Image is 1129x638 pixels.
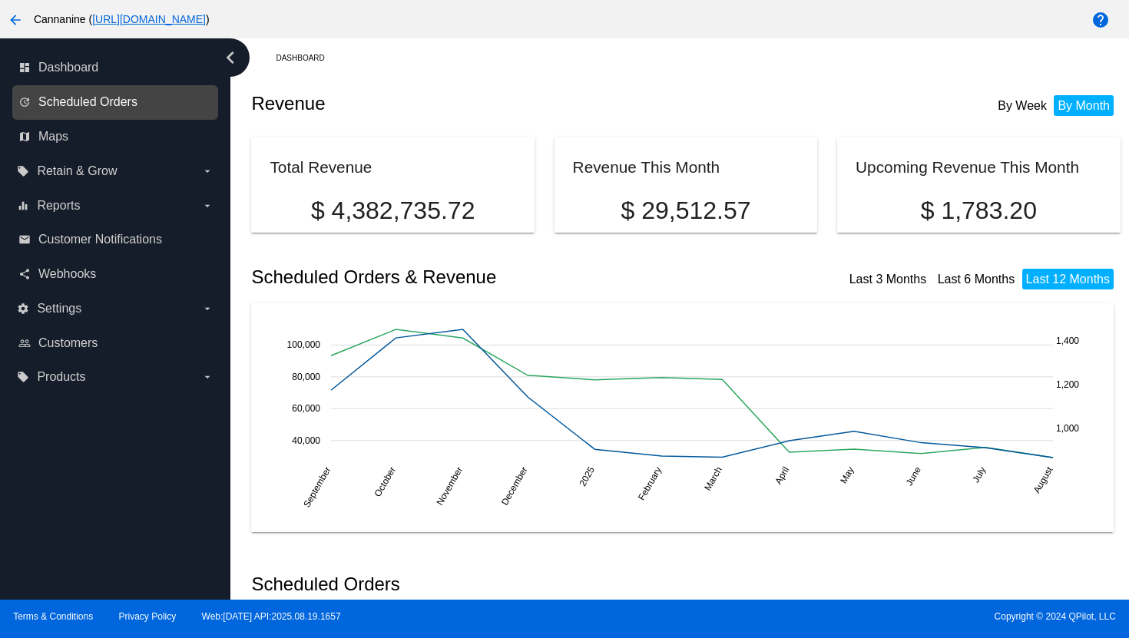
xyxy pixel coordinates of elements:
text: 1,000 [1056,422,1079,433]
p: $ 29,512.57 [573,197,800,225]
a: Web:[DATE] API:2025.08.19.1657 [202,611,341,622]
text: 1,400 [1056,335,1079,345]
a: share Webhooks [18,262,214,286]
li: By Week [994,95,1051,116]
a: dashboard Dashboard [18,55,214,80]
a: Last 12 Months [1026,273,1110,286]
i: update [18,96,31,108]
a: update Scheduled Orders [18,90,214,114]
span: Copyright © 2024 QPilot, LLC [578,611,1116,622]
h2: Revenue This Month [573,158,720,176]
text: 80,000 [293,371,321,382]
span: Reports [37,199,80,213]
span: Customer Notifications [38,233,162,246]
text: August [1031,464,1055,495]
text: May [839,464,856,485]
h2: Scheduled Orders & Revenue [251,266,686,288]
text: 1,200 [1056,379,1079,389]
text: June [904,464,923,488]
p: $ 4,382,735.72 [270,197,515,225]
i: arrow_drop_down [201,165,214,177]
span: Settings [37,302,81,316]
i: chevron_left [218,45,243,70]
text: 100,000 [287,339,321,350]
text: December [499,464,530,507]
text: April [773,464,792,486]
a: map Maps [18,124,214,149]
mat-icon: arrow_back [6,11,25,29]
text: 2025 [578,464,598,488]
span: Maps [38,130,68,144]
h2: Revenue [251,93,686,114]
span: Retain & Grow [37,164,117,178]
span: Scheduled Orders [38,95,137,109]
span: Customers [38,336,98,350]
text: February [636,464,664,502]
a: people_outline Customers [18,331,214,355]
h2: Upcoming Revenue This Month [856,158,1079,176]
a: [URL][DOMAIN_NAME] [92,13,206,25]
text: 40,000 [293,435,321,445]
span: Dashboard [38,61,98,74]
text: 60,000 [293,403,321,414]
a: Dashboard [276,46,338,70]
i: email [18,233,31,246]
text: September [302,464,333,509]
span: Cannanine ( ) [34,13,210,25]
a: email Customer Notifications [18,227,214,252]
a: Last 3 Months [849,273,927,286]
i: people_outline [18,337,31,349]
i: settings [17,302,29,315]
h2: Total Revenue [270,158,372,176]
i: map [18,131,31,143]
h2: Scheduled Orders [251,574,686,595]
span: Webhooks [38,267,96,281]
i: share [18,268,31,280]
i: equalizer [17,200,29,212]
i: arrow_drop_down [201,200,214,212]
a: Last 6 Months [938,273,1015,286]
text: March [703,464,725,492]
p: $ 1,783.20 [856,197,1101,225]
i: local_offer [17,371,29,383]
i: arrow_drop_down [201,302,214,315]
i: arrow_drop_down [201,371,214,383]
a: Terms & Conditions [13,611,93,622]
text: July [971,464,988,484]
i: local_offer [17,165,29,177]
i: dashboard [18,61,31,74]
span: Products [37,370,85,384]
a: Privacy Policy [119,611,177,622]
li: By Month [1054,95,1114,116]
mat-icon: help [1091,11,1110,29]
text: October [372,464,398,498]
text: November [435,464,465,507]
